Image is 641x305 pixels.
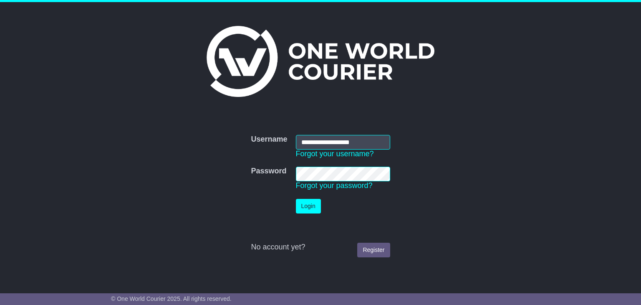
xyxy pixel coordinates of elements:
[296,181,373,190] a: Forgot your password?
[207,26,434,97] img: One World
[251,243,390,252] div: No account yet?
[296,199,321,213] button: Login
[251,135,287,144] label: Username
[251,167,286,176] label: Password
[111,295,232,302] span: © One World Courier 2025. All rights reserved.
[357,243,390,257] a: Register
[296,150,374,158] a: Forgot your username?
